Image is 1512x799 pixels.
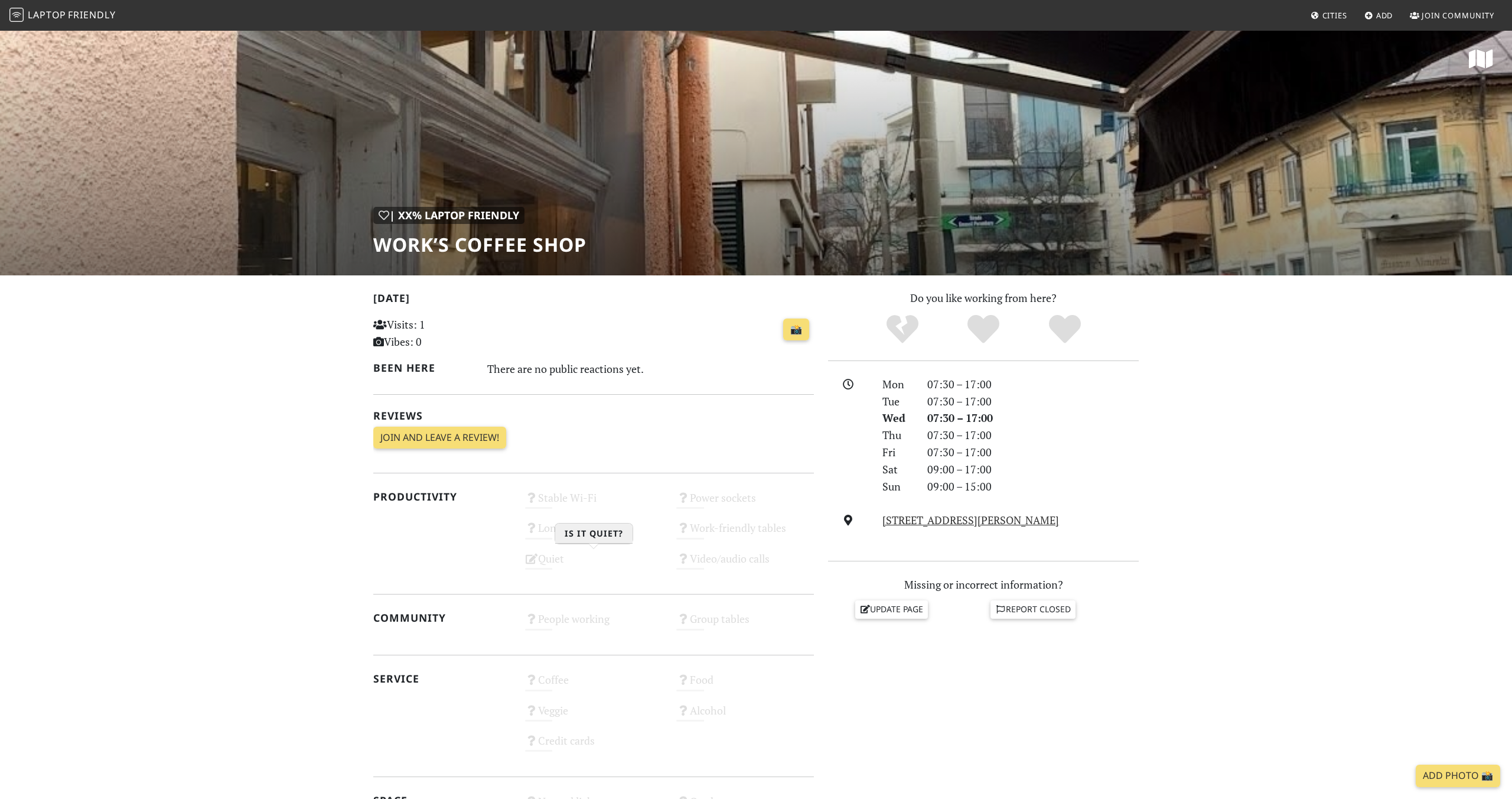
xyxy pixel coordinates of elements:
div: Fri [875,444,920,461]
div: Tue [875,393,920,410]
div: Food [669,670,821,700]
a: LaptopFriendly LaptopFriendly [9,5,116,26]
div: Coffee [518,670,670,700]
h2: [DATE] [373,292,814,309]
div: Group tables [669,609,821,639]
div: Video/audio calls [669,549,821,579]
div: Power sockets [669,488,821,518]
h2: Service [373,673,511,685]
h2: Productivity [373,491,511,503]
div: Wed [875,410,920,427]
h3: Is it quiet? [555,524,633,544]
div: Veggie [518,701,670,731]
h1: Work’s Coffee Shop [373,233,586,256]
a: Join and leave a review! [373,427,506,449]
div: Mon [875,376,920,393]
p: Do you like working from here? [828,290,1139,307]
div: Credit cards [518,731,670,761]
div: Definitely! [1024,313,1106,346]
div: No [862,313,943,346]
div: Thu [875,427,920,444]
div: 07:30 – 17:00 [920,444,1146,461]
span: Laptop [28,8,66,21]
div: Yes [943,313,1024,346]
div: Quiet [518,549,670,579]
a: Join Community [1405,5,1499,26]
div: 09:00 – 17:00 [920,461,1146,478]
div: 09:00 – 15:00 [920,478,1146,495]
a: Add [1360,5,1398,26]
div: 07:30 – 17:00 [920,376,1146,393]
h2: Been here [373,362,473,374]
a: 📸 [783,319,809,341]
div: Sat [875,461,920,478]
a: Update page [855,600,928,618]
a: Report closed [990,600,1076,618]
img: LaptopFriendly [9,8,24,22]
div: 07:30 – 17:00 [920,410,1146,427]
a: [STREET_ADDRESS][PERSON_NAME] [882,513,1059,527]
div: People working [518,609,670,639]
h2: Community [373,612,511,624]
span: Join Community [1422,10,1494,21]
span: Add [1376,10,1393,21]
div: | XX% Laptop Friendly [373,207,524,224]
div: Sun [875,478,920,495]
span: Cities [1322,10,1347,21]
div: There are no public reactions yet. [487,359,814,378]
span: Friendly [68,8,115,21]
div: Long stays [518,518,670,548]
a: Cities [1306,5,1352,26]
div: Stable Wi-Fi [518,488,670,518]
h2: Reviews [373,410,814,422]
div: Alcohol [669,701,821,731]
a: Add Photo 📸 [1416,765,1500,787]
div: 07:30 – 17:00 [920,393,1146,410]
div: Work-friendly tables [669,518,821,548]
p: Visits: 1 Vibes: 0 [373,316,511,350]
div: 07:30 – 17:00 [920,427,1146,444]
p: Missing or incorrect information? [828,576,1139,593]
